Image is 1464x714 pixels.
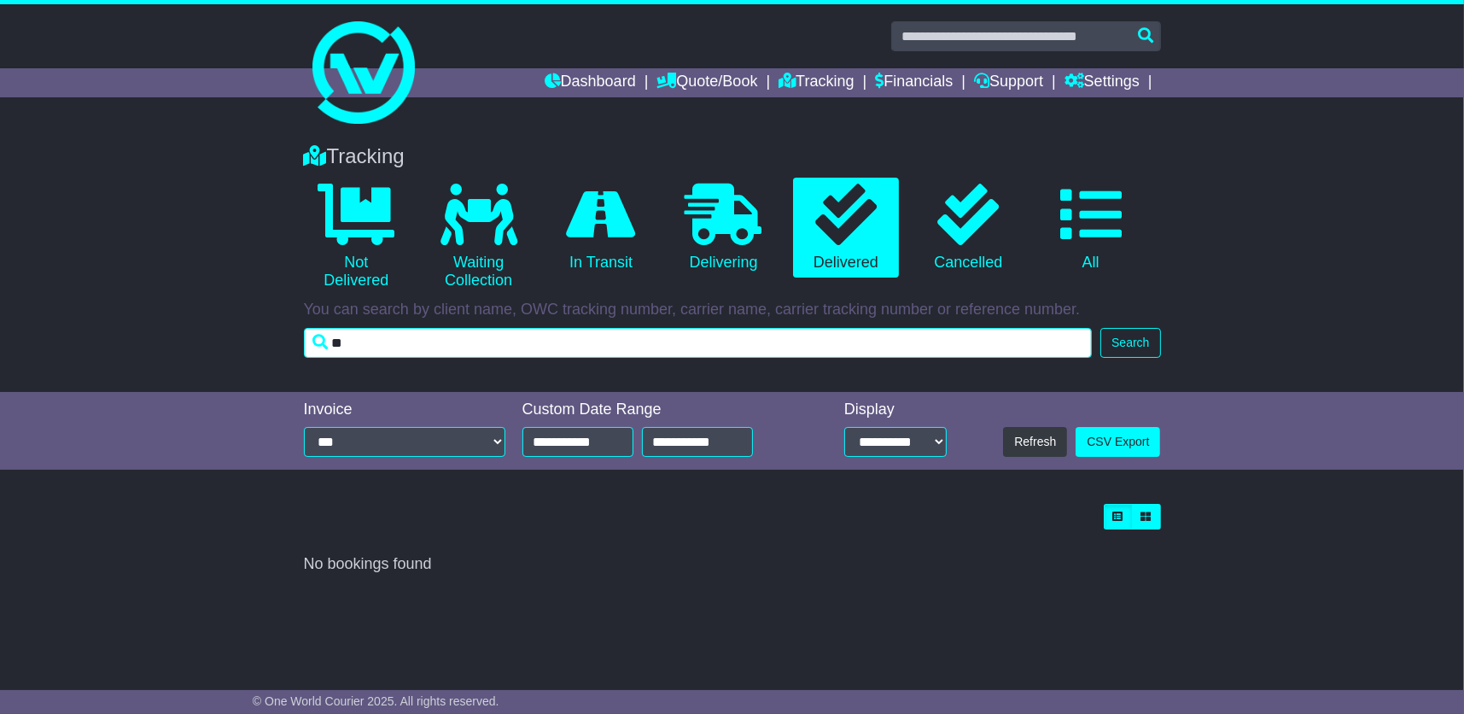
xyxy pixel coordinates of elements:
[304,178,409,296] a: Not Delivered
[974,68,1043,97] a: Support
[793,178,898,278] a: Delivered
[426,178,531,296] a: Waiting Collection
[1064,68,1140,97] a: Settings
[545,68,636,97] a: Dashboard
[1100,328,1160,358] button: Search
[1038,178,1143,278] a: All
[548,178,653,278] a: In Transit
[304,555,1161,574] div: No bookings found
[1003,427,1067,457] button: Refresh
[844,401,947,419] div: Display
[253,694,499,708] span: © One World Courier 2025. All rights reserved.
[916,178,1021,278] a: Cancelled
[295,144,1169,169] div: Tracking
[656,68,757,97] a: Quote/Book
[522,401,796,419] div: Custom Date Range
[1076,427,1160,457] a: CSV Export
[304,401,505,419] div: Invoice
[304,301,1161,319] p: You can search by client name, OWC tracking number, carrier name, carrier tracking number or refe...
[671,178,776,278] a: Delivering
[875,68,953,97] a: Financials
[779,68,854,97] a: Tracking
